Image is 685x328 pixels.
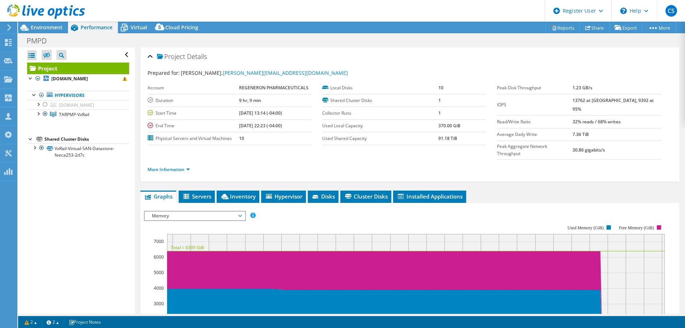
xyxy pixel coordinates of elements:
[59,111,89,118] span: TARPMP-VxRail
[148,212,241,220] span: Memory
[322,122,438,129] label: Used Local Capacity
[59,102,94,108] span: [DOMAIN_NAME]
[609,22,643,33] a: Export
[397,193,463,200] span: Installed Applications
[171,244,204,251] text: Total = 6395 GiB
[567,225,604,230] text: Used Memory (GiB)
[148,110,239,117] label: Start Time
[438,97,441,103] b: 1
[322,97,438,104] label: Shared Cluster Disks
[239,85,309,91] b: REGENERON PHARMACEUTICALS
[322,135,438,142] label: Used Shared Capacity
[665,5,677,17] span: CS
[20,318,42,327] a: 2
[344,193,388,200] span: Cluster Disks
[497,131,573,138] label: Average Daily Write
[573,85,592,91] b: 1.23 GB/s
[438,110,441,116] b: 1
[27,100,129,110] a: [DOMAIN_NAME]
[580,22,609,33] a: Share
[620,8,627,14] svg: \n
[239,110,282,116] b: [DATE] 13:14 (-04:00)
[182,193,211,200] span: Servers
[223,69,348,76] a: [PERSON_NAME][EMAIL_ADDRESS][DOMAIN_NAME]
[131,24,147,31] span: Virtual
[44,135,129,144] div: Shared Cluster Disks
[27,63,129,74] a: Project
[497,118,573,125] label: Read/Write Ratio
[311,193,335,200] span: Disks
[81,24,112,31] span: Performance
[438,135,457,141] b: 91.18 TiB
[154,254,164,260] text: 6000
[642,22,676,33] a: More
[154,285,164,291] text: 4000
[573,131,589,137] b: 7.36 TiB
[144,193,173,200] span: Graphs
[220,193,256,200] span: Inventory
[148,135,239,142] label: Physical Servers and Virtual Machines
[157,53,185,60] span: Project
[64,318,106,327] a: Project Notes
[148,122,239,129] label: End Time
[181,69,348,76] span: [PERSON_NAME],
[31,24,63,31] span: Environment
[27,91,129,100] a: Hypervisors
[573,147,605,153] b: 30.86 gigabits/s
[438,123,460,129] b: 370.00 GiB
[165,24,198,31] span: Cloud Pricing
[497,101,573,108] label: IOPS
[148,166,190,172] a: More Information
[148,97,239,104] label: Duration
[265,193,302,200] span: Hypervisor
[154,301,164,307] text: 3000
[154,269,164,276] text: 5000
[239,97,261,103] b: 9 hr, 9 min
[187,52,207,61] span: Details
[497,84,573,91] label: Peak Disk Throughput
[148,69,180,76] label: Prepared for:
[573,119,621,125] b: 32% reads / 68% writes
[239,135,244,141] b: 10
[545,22,580,33] a: Reports
[148,84,239,91] label: Account
[322,84,438,91] label: Local Disks
[154,238,164,244] text: 7000
[322,110,438,117] label: Collector Runs
[239,123,282,129] b: [DATE] 22:23 (-04:00)
[27,74,129,84] a: [DOMAIN_NAME]
[438,85,443,91] b: 10
[497,143,573,157] label: Peak Aggregate Network Throughput
[27,110,129,119] a: TARPMP-VxRail
[27,144,129,159] a: VxRail-Virtual-SAN-Datastore-feeca253-2d7c
[619,225,654,230] text: Free Memory (GiB)
[51,76,88,82] b: [DOMAIN_NAME]
[24,37,58,45] h1: PMPD
[42,318,64,327] a: 2
[573,97,654,112] b: 13762 at [GEOGRAPHIC_DATA], 9392 at 95%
